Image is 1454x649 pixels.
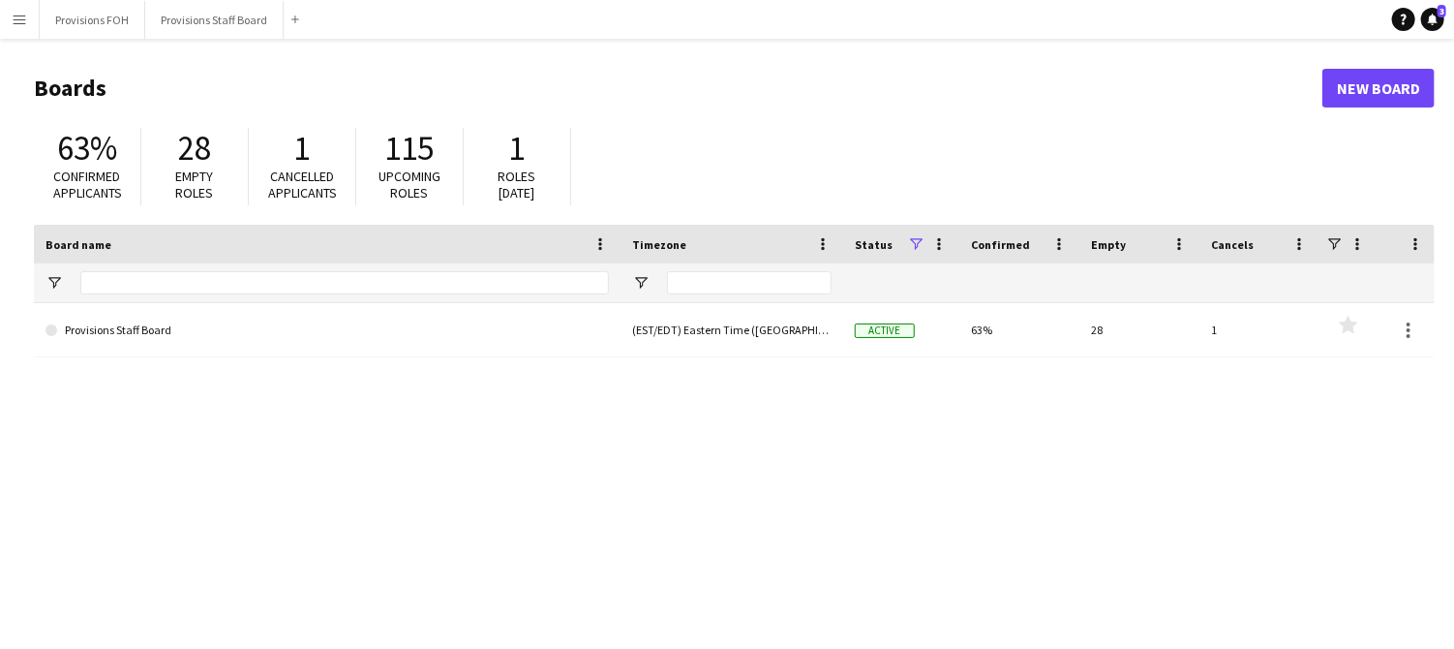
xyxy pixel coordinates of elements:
[509,127,526,170] span: 1
[45,303,609,357] a: Provisions Staff Board
[1091,237,1126,252] span: Empty
[268,168,337,201] span: Cancelled applicants
[632,274,650,292] button: Open Filter Menu
[667,271,832,294] input: Timezone Filter Input
[176,168,214,201] span: Empty roles
[80,271,609,294] input: Board name Filter Input
[57,127,117,170] span: 63%
[855,324,915,338] span: Active
[178,127,211,170] span: 28
[499,168,536,201] span: Roles [DATE]
[1199,303,1319,356] div: 1
[45,237,111,252] span: Board name
[1211,237,1254,252] span: Cancels
[385,127,435,170] span: 115
[145,1,284,39] button: Provisions Staff Board
[294,127,311,170] span: 1
[40,1,145,39] button: Provisions FOH
[1322,69,1435,108] a: New Board
[855,237,893,252] span: Status
[379,168,440,201] span: Upcoming roles
[971,237,1030,252] span: Confirmed
[1079,303,1199,356] div: 28
[1438,5,1446,17] span: 3
[959,303,1079,356] div: 63%
[632,237,686,252] span: Timezone
[45,274,63,292] button: Open Filter Menu
[1421,8,1444,31] a: 3
[53,168,122,201] span: Confirmed applicants
[34,74,1322,103] h1: Boards
[621,303,843,356] div: (EST/EDT) Eastern Time ([GEOGRAPHIC_DATA] & [GEOGRAPHIC_DATA])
